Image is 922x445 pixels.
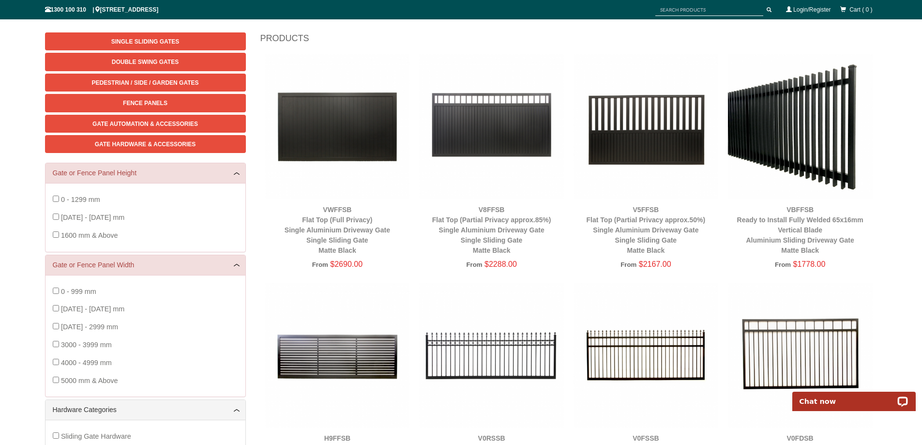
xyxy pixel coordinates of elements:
[419,283,564,428] img: V0RSSB - Ring and Spear Top (Fleur-de-lis) - Aluminium Sliding Driveway Gate - Matte Black - Gate...
[330,260,363,268] span: $2690.00
[574,283,718,428] img: V0FSSB - Spear Top (Fleur-de-lis) - Single Aluminium Driveway Gate - Single Sliding Gate - Matte ...
[793,6,831,13] a: Login/Register
[655,4,763,16] input: SEARCH PRODUCTS
[737,206,863,254] a: VBFFSBReady to Install Fully Welded 65x16mm Vertical BladeAluminium Sliding Driveway GateMatte Black
[260,32,877,49] h1: Products
[265,54,410,199] img: VWFFSB - Flat Top (Full Privacy) - Single Aluminium Driveway Gate - Single Sliding Gate - Matte B...
[61,377,118,384] span: 5000 mm & Above
[728,283,873,428] img: V0FDSB - Flat Top (Double Top Rail) - Single Aluminium Driveway Gate - Single Sliding Gate - Matt...
[61,305,124,313] span: [DATE] - [DATE] mm
[123,100,167,107] span: Fence Panels
[484,260,517,268] span: $2288.00
[587,206,706,254] a: V5FFSBFlat Top (Partial Privacy approx.50%)Single Aluminium Driveway GateSingle Sliding GateMatte...
[285,206,390,254] a: VWFFSBFlat Top (Full Privacy)Single Aluminium Driveway GateSingle Sliding GateMatte Black
[61,196,100,203] span: 0 - 1299 mm
[45,94,246,112] a: Fence Panels
[61,231,118,239] span: 1600 mm & Above
[45,32,246,50] a: Single Sliding Gates
[92,121,198,127] span: Gate Automation & Accessories
[45,6,159,13] span: 1300 100 310 | [STREET_ADDRESS]
[61,323,118,331] span: [DATE] - 2999 mm
[419,54,564,199] img: V8FFSB - Flat Top (Partial Privacy approx.85%) - Single Aluminium Driveway Gate - Single Sliding ...
[466,261,482,268] span: From
[112,59,179,65] span: Double Swing Gates
[620,261,636,268] span: From
[61,341,112,349] span: 3000 - 3999 mm
[265,283,410,428] img: H9FFSB - Flat Top (Horizontal Slat) - Single Aluminium Driveway Gate - Single Sliding Gate - Matt...
[53,168,238,178] a: Gate or Fence Panel Height
[91,79,198,86] span: Pedestrian / Side / Garden Gates
[639,260,671,268] span: $2167.00
[61,288,96,295] span: 0 - 999 mm
[793,260,826,268] span: $1778.00
[786,381,922,411] iframe: LiveChat chat widget
[61,432,131,440] span: Sliding Gate Hardware
[95,141,196,148] span: Gate Hardware & Accessories
[53,405,238,415] a: Hardware Categories
[45,135,246,153] a: Gate Hardware & Accessories
[849,6,872,13] span: Cart ( 0 )
[45,53,246,71] a: Double Swing Gates
[775,261,791,268] span: From
[61,214,124,221] span: [DATE] - [DATE] mm
[312,261,328,268] span: From
[432,206,551,254] a: V8FFSBFlat Top (Partial Privacy approx.85%)Single Aluminium Driveway GateSingle Sliding GateMatte...
[728,54,873,199] img: VBFFSB - Ready to Install Fully Welded 65x16mm Vertical Blade - Aluminium Sliding Driveway Gate -...
[61,359,112,367] span: 4000 - 4999 mm
[111,38,179,45] span: Single Sliding Gates
[53,260,238,270] a: Gate or Fence Panel Width
[45,74,246,92] a: Pedestrian / Side / Garden Gates
[45,115,246,133] a: Gate Automation & Accessories
[574,54,718,199] img: V5FFSB - Flat Top (Partial Privacy approx.50%) - Single Aluminium Driveway Gate - Single Sliding ...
